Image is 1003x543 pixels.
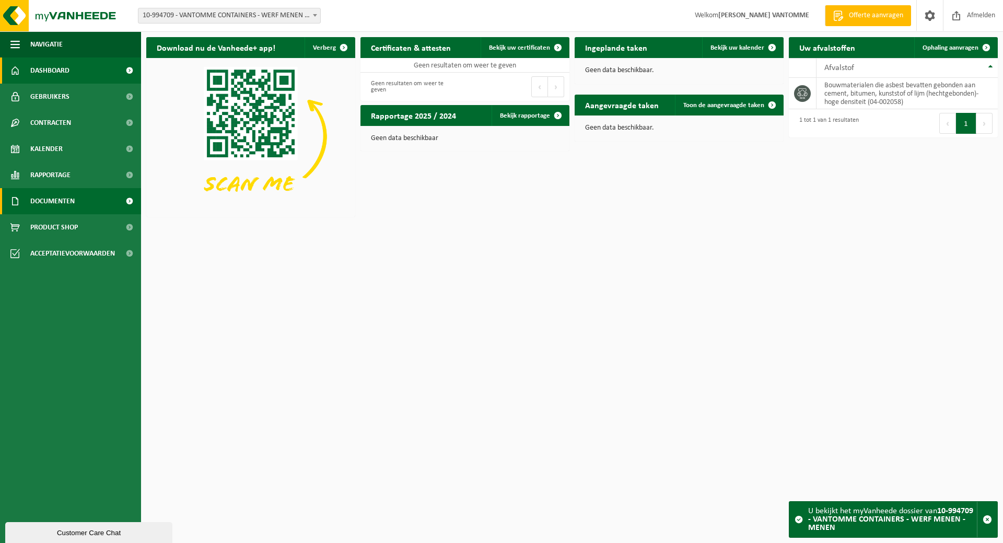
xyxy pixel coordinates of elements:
h2: Uw afvalstoffen [789,37,866,57]
button: Verberg [305,37,354,58]
div: 1 tot 1 van 1 resultaten [794,112,859,135]
p: Geen data beschikbaar. [585,124,773,132]
strong: [PERSON_NAME] VANTOMME [718,11,809,19]
a: Ophaling aanvragen [914,37,997,58]
h2: Certificaten & attesten [360,37,461,57]
a: Bekijk rapportage [492,105,568,126]
div: U bekijkt het myVanheede dossier van [808,502,977,537]
span: Product Shop [30,214,78,240]
h2: Rapportage 2025 / 2024 [360,105,466,125]
td: bouwmaterialen die asbest bevatten gebonden aan cement, bitumen, kunststof of lijm (hechtgebonden... [817,78,998,109]
button: Next [976,113,993,134]
span: Verberg [313,44,336,51]
img: Download de VHEPlus App [146,58,355,215]
span: Acceptatievoorwaarden [30,240,115,267]
strong: 10-994709 - VANTOMME CONTAINERS - WERF MENEN - MENEN [808,507,973,532]
span: Dashboard [30,57,69,84]
span: Toon de aangevraagde taken [683,102,764,109]
span: Afvalstof [824,64,854,72]
h2: Ingeplande taken [575,37,658,57]
span: Gebruikers [30,84,69,110]
span: Documenten [30,188,75,214]
h2: Download nu de Vanheede+ app! [146,37,286,57]
span: Navigatie [30,31,63,57]
span: 10-994709 - VANTOMME CONTAINERS - WERF MENEN - MENEN [138,8,320,23]
iframe: chat widget [5,520,174,543]
button: Previous [531,76,548,97]
span: Offerte aanvragen [846,10,906,21]
td: Geen resultaten om weer te geven [360,58,569,73]
p: Geen data beschikbaar. [585,67,773,74]
span: Ophaling aanvragen [923,44,978,51]
button: Previous [939,113,956,134]
button: 1 [956,113,976,134]
p: Geen data beschikbaar [371,135,559,142]
span: 10-994709 - VANTOMME CONTAINERS - WERF MENEN - MENEN [138,8,321,24]
a: Bekijk uw certificaten [481,37,568,58]
a: Toon de aangevraagde taken [675,95,783,115]
span: Rapportage [30,162,71,188]
span: Bekijk uw kalender [710,44,764,51]
div: Geen resultaten om weer te geven [366,75,460,98]
h2: Aangevraagde taken [575,95,669,115]
button: Next [548,76,564,97]
a: Bekijk uw kalender [702,37,783,58]
a: Offerte aanvragen [825,5,911,26]
span: Contracten [30,110,71,136]
span: Kalender [30,136,63,162]
span: Bekijk uw certificaten [489,44,550,51]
